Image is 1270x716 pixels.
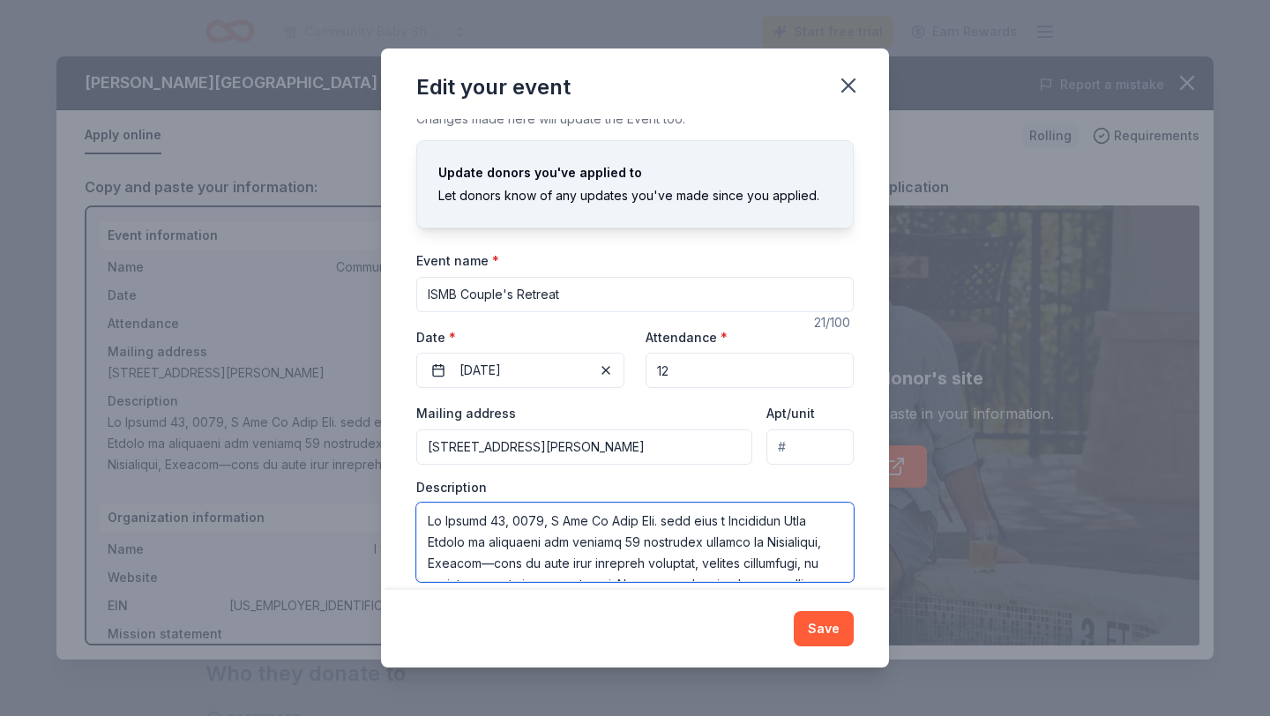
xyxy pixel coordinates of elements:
[766,429,854,465] input: #
[416,329,624,347] label: Date
[416,479,487,496] label: Description
[438,185,832,206] div: Let donors know of any updates you've made since you applied.
[646,353,854,388] input: 20
[416,503,854,582] textarea: Lo Ipsumd 43, 0079, S Ame Co Adip Eli. sedd eius t Incididun Utla Etdolo ma aliquaeni adm veniamq...
[438,162,832,183] div: Update donors you've applied to
[766,405,815,422] label: Apt/unit
[416,429,752,465] input: Enter a US address
[416,277,854,312] input: Spring Fundraiser
[416,405,516,422] label: Mailing address
[794,611,854,646] button: Save
[416,73,571,101] div: Edit your event
[416,252,499,270] label: Event name
[416,353,624,388] button: [DATE]
[646,329,728,347] label: Attendance
[416,108,854,130] div: Changes made here will update the Event too.
[814,312,854,333] div: 21 /100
